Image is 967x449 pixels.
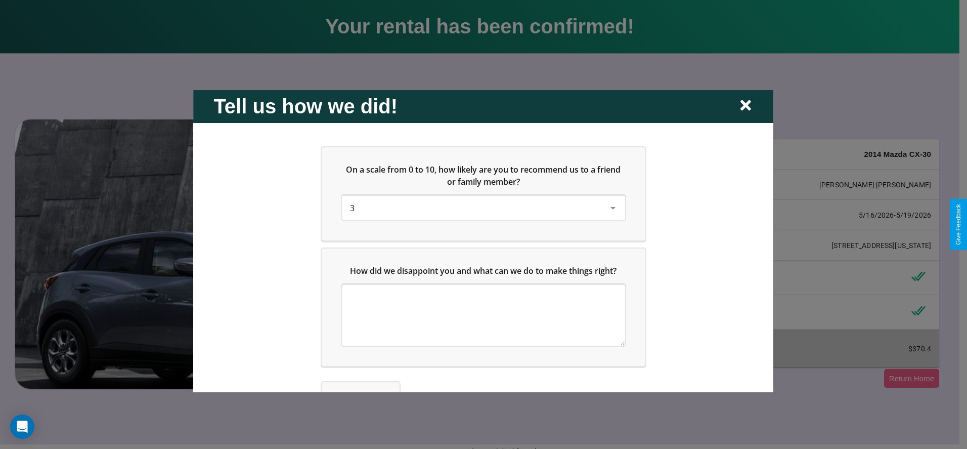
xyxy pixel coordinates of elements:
h5: On a scale from 0 to 10, how likely are you to recommend us to a friend or family member? [342,163,625,187]
h2: Tell us how we did! [213,95,398,117]
div: On a scale from 0 to 10, how likely are you to recommend us to a friend or family member? [322,147,645,240]
div: Give Feedback [955,204,962,245]
div: Open Intercom Messenger [10,415,34,439]
div: On a scale from 0 to 10, how likely are you to recommend us to a friend or family member? [342,195,625,220]
span: 3 [350,202,355,213]
span: How did we disappoint you and what can we do to make things right? [350,265,617,276]
span: On a scale from 0 to 10, how likely are you to recommend us to a friend or family member? [346,164,623,187]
